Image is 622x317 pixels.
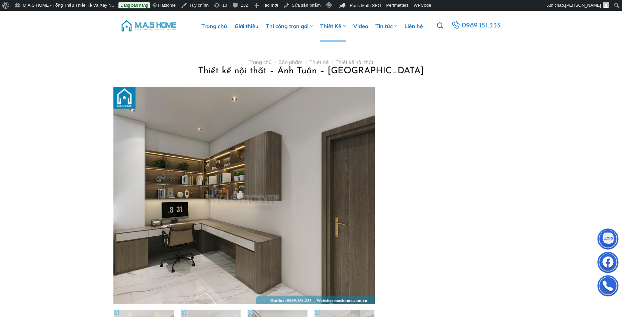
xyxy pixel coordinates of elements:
span: / [275,59,276,65]
img: Zalo [598,230,618,250]
a: Thi công trọn gói [266,11,313,42]
a: Thiết Kế [309,59,329,65]
a: Video [353,11,368,42]
a: Tin tức [375,11,397,42]
a: Trang chủ [249,59,272,65]
span: / [305,59,307,65]
a: 0989.151.333 [450,20,502,32]
a: Trang chủ [201,11,227,42]
span: 0989.151.333 [461,20,501,31]
a: Thiết kế nội thất [336,59,373,65]
span: Rank Math SEO [350,3,381,8]
a: Giới thiệu [235,11,259,42]
a: Sản phẩm [279,59,302,65]
img: M.A.S HOME – Tổng Thầu Thiết Kế Và Xây Nhà Trọn Gói [120,16,177,36]
img: Facebook [598,253,618,273]
a: Tìm kiếm [437,19,443,33]
img: Phone [598,277,618,297]
a: Liên hệ [405,11,423,42]
span: [PERSON_NAME] [565,3,601,8]
img: Thiết kế nội thất - Anh Tuân - Phú Thọ 41 [113,87,374,304]
a: Thiết Kế [320,11,346,42]
a: Đang bán hàng [118,2,150,8]
span: / [332,59,333,65]
h1: Thiết kế nội thất – Anh Tuân – [GEOGRAPHIC_DATA] [121,65,501,77]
